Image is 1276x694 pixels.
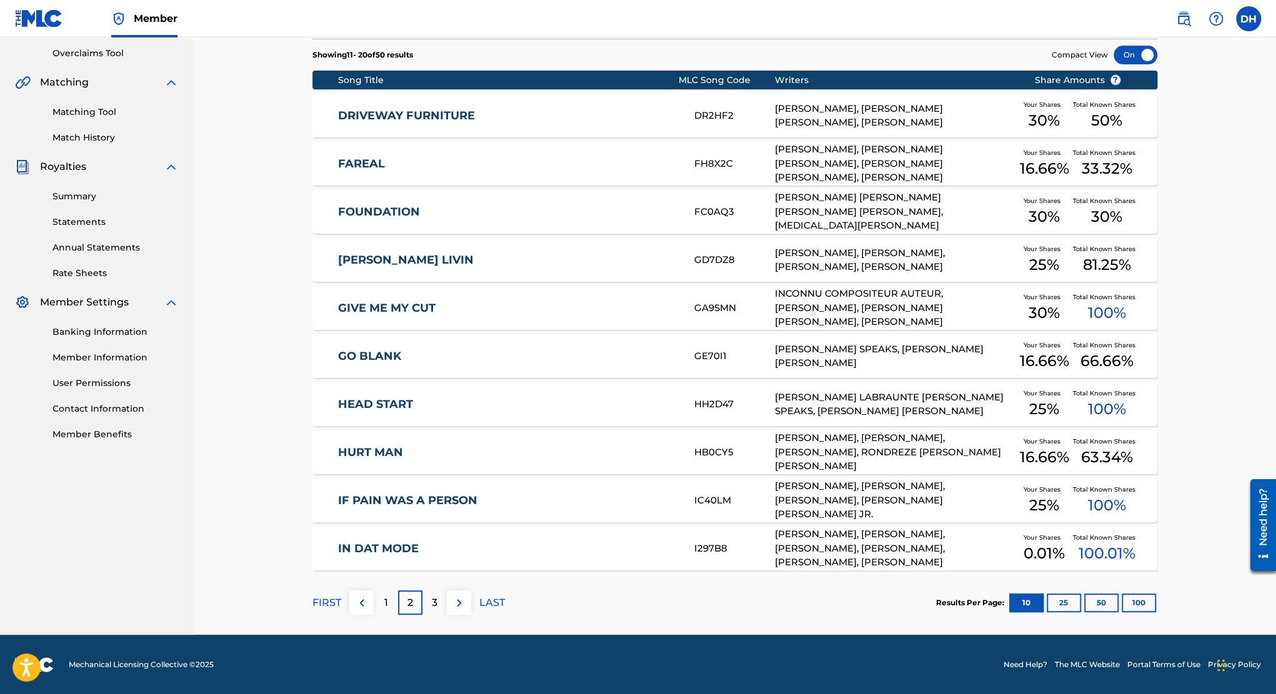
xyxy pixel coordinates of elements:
[1029,254,1059,276] span: 25 %
[1073,100,1140,109] span: Total Known Shares
[52,428,179,441] a: Member Benefits
[52,351,179,364] a: Member Information
[164,159,179,174] img: expand
[52,131,179,144] a: Match History
[1084,593,1119,612] button: 50
[1019,350,1069,372] span: 16.66 %
[1073,244,1140,254] span: Total Known Shares
[15,159,30,174] img: Royalties
[1122,593,1156,612] button: 100
[775,102,1015,130] div: [PERSON_NAME], [PERSON_NAME] [PERSON_NAME], [PERSON_NAME]
[694,157,774,171] div: FH8X2C
[1091,109,1122,132] span: 50 %
[1073,340,1140,350] span: Total Known Shares
[52,325,179,339] a: Banking Information
[432,595,437,610] p: 3
[1217,647,1225,684] div: Drag
[1080,350,1133,372] span: 66.66 %
[1019,446,1069,468] span: 16.66 %
[338,301,678,315] a: GIVE ME MY CUT
[1073,148,1140,157] span: Total Known Shares
[1023,389,1065,398] span: Your Shares
[1080,446,1132,468] span: 63.34 %
[1073,389,1140,398] span: Total Known Shares
[775,479,1015,522] div: [PERSON_NAME], [PERSON_NAME], [PERSON_NAME], [PERSON_NAME] [PERSON_NAME] JR.
[1073,196,1140,206] span: Total Known Shares
[1073,485,1140,494] span: Total Known Shares
[1214,634,1276,694] iframe: Chat Widget
[52,106,179,119] a: Matching Tool
[40,159,86,174] span: Royalties
[338,157,678,171] a: FAREAL
[1081,157,1132,180] span: 33.32 %
[40,295,129,310] span: Member Settings
[775,246,1015,274] div: [PERSON_NAME], [PERSON_NAME], [PERSON_NAME], [PERSON_NAME]
[1029,302,1060,324] span: 30 %
[1073,292,1140,302] span: Total Known Shares
[134,11,177,26] span: Member
[694,253,774,267] div: GD7DZ8
[407,595,413,610] p: 2
[775,527,1015,570] div: [PERSON_NAME], [PERSON_NAME], [PERSON_NAME], [PERSON_NAME], [PERSON_NAME], [PERSON_NAME]
[338,74,679,87] div: Song Title
[694,205,774,219] div: FC0AQ3
[1004,659,1047,670] a: Need Help?
[1009,593,1044,612] button: 10
[164,75,179,90] img: expand
[1091,206,1122,228] span: 30 %
[1023,100,1065,109] span: Your Shares
[1023,533,1065,542] span: Your Shares
[338,445,678,460] a: HURT MAN
[312,595,341,610] p: FIRST
[1023,437,1065,446] span: Your Shares
[1023,196,1065,206] span: Your Shares
[52,47,179,60] a: Overclaims Tool
[679,74,775,87] div: MLC Song Code
[1023,485,1065,494] span: Your Shares
[52,267,179,280] a: Rate Sheets
[1127,659,1200,670] a: Portal Terms of Use
[775,287,1015,329] div: INCONNU COMPOSITEUR AUTEUR, [PERSON_NAME], [PERSON_NAME] [PERSON_NAME], [PERSON_NAME]
[1029,494,1059,517] span: 25 %
[1073,533,1140,542] span: Total Known Shares
[1047,593,1081,612] button: 25
[338,397,678,412] a: HEAD START
[694,542,774,556] div: I297B8
[694,397,774,412] div: HH2D47
[1029,109,1060,132] span: 30 %
[1082,254,1130,276] span: 81.25 %
[69,659,214,670] span: Mechanical Licensing Collective © 2025
[1023,148,1065,157] span: Your Shares
[1035,74,1121,87] span: Share Amounts
[338,493,678,508] a: IF PAIN WAS A PERSON
[52,402,179,415] a: Contact Information
[384,595,388,610] p: 1
[775,142,1015,185] div: [PERSON_NAME], [PERSON_NAME] [PERSON_NAME], [PERSON_NAME] [PERSON_NAME], [PERSON_NAME]
[1171,6,1196,31] a: Public Search
[52,241,179,254] a: Annual Statements
[1023,244,1065,254] span: Your Shares
[40,75,89,90] span: Matching
[775,191,1015,233] div: [PERSON_NAME] [PERSON_NAME] [PERSON_NAME] [PERSON_NAME], [MEDICAL_DATA][PERSON_NAME]
[15,657,54,672] img: logo
[52,216,179,229] a: Statements
[1208,659,1261,670] a: Privacy Policy
[15,75,31,90] img: Matching
[479,595,505,610] p: LAST
[354,595,369,610] img: left
[52,190,179,203] a: Summary
[775,390,1015,419] div: [PERSON_NAME] LABRAUNTE [PERSON_NAME] SPEAKS, [PERSON_NAME] [PERSON_NAME]
[338,109,678,123] a: DRIVEWAY FURNITURE
[694,445,774,460] div: HB0CY5
[338,542,678,556] a: IN DAT MODE
[694,109,774,123] div: DR2HF2
[1029,206,1060,228] span: 30 %
[338,349,678,364] a: GO BLANK
[1087,398,1125,420] span: 100 %
[1087,302,1125,324] span: 100 %
[15,295,30,310] img: Member Settings
[164,295,179,310] img: expand
[111,11,126,26] img: Top Rightsholder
